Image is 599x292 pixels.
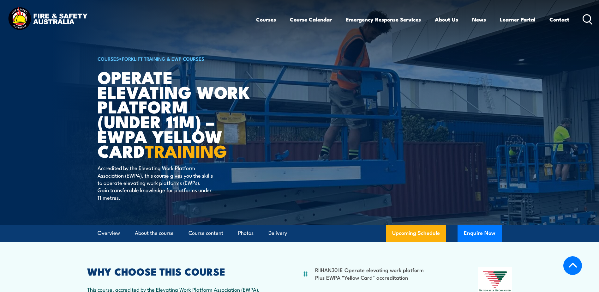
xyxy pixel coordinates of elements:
a: Overview [98,225,120,241]
a: Photos [238,225,254,241]
li: RIIHAN301E Operate elevating work platform [315,266,424,273]
button: Enquire Now [458,225,502,242]
a: Delivery [268,225,287,241]
a: Forklift Training & EWP Courses [122,55,204,62]
h2: WHY CHOOSE THIS COURSE [87,267,272,276]
a: COURSES [98,55,119,62]
a: About Us [435,11,458,28]
h6: > [98,55,254,62]
a: News [472,11,486,28]
a: Learner Portal [500,11,536,28]
a: Courses [256,11,276,28]
a: Course Calendar [290,11,332,28]
a: Emergency Response Services [346,11,421,28]
a: Course content [189,225,223,241]
a: Contact [549,11,569,28]
li: Plus EWPA "Yellow Card" accreditation [315,274,424,281]
h1: Operate Elevating Work Platform (under 11m) – EWPA Yellow Card [98,70,254,158]
a: About the course [135,225,174,241]
p: Accredited by the Elevating Work Platform Association (EWPA), this course gives you the skills to... [98,164,213,201]
a: Upcoming Schedule [386,225,446,242]
strong: TRAINING [145,137,227,163]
